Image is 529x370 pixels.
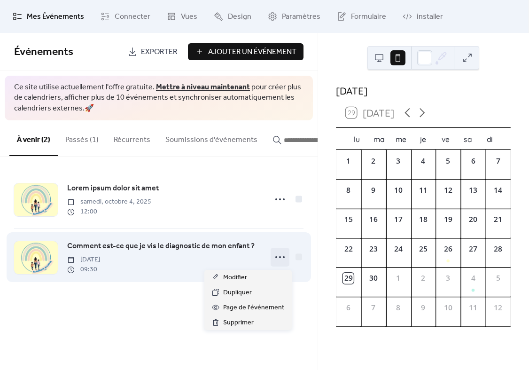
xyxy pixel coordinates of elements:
[346,128,368,150] div: lu
[418,302,429,313] div: 9
[368,302,379,313] div: 7
[443,273,454,283] div: 3
[417,11,443,23] span: installer
[343,185,354,196] div: 8
[261,4,327,29] a: Paramètres
[412,128,435,150] div: je
[418,273,429,283] div: 2
[223,272,247,283] span: Modifier
[67,255,100,265] span: [DATE]
[468,214,479,225] div: 20
[351,11,386,23] span: Formulaire
[336,83,511,98] div: [DATE]
[493,302,504,313] div: 12
[121,43,184,60] a: Exporter
[393,273,404,283] div: 1
[443,156,454,166] div: 5
[188,43,303,60] button: Ajouter Un Événement
[67,182,159,195] a: Lorem ipsum dolor sit amet
[418,214,429,225] div: 18
[479,128,501,150] div: di
[27,11,84,23] span: Mes Événements
[223,287,252,299] span: Dupliquer
[493,244,504,254] div: 28
[343,302,354,313] div: 6
[343,214,354,225] div: 15
[141,47,177,58] span: Exporter
[443,185,454,196] div: 12
[435,128,457,150] div: ve
[396,4,450,29] a: installer
[468,156,479,166] div: 6
[443,244,454,254] div: 26
[468,244,479,254] div: 27
[468,273,479,283] div: 4
[493,156,504,166] div: 7
[493,214,504,225] div: 21
[393,302,404,313] div: 8
[343,273,354,283] div: 29
[67,240,255,252] a: Comment est-ce que je vis le diagnostic de mon enfant ?
[493,185,504,196] div: 14
[368,244,379,254] div: 23
[368,273,379,283] div: 30
[368,185,379,196] div: 9
[207,4,258,29] a: Design
[443,214,454,225] div: 19
[67,197,151,207] span: samedi, octobre 4, 2025
[106,120,158,155] button: Récurrents
[468,302,479,313] div: 11
[223,302,284,314] span: Page de l'événement
[343,244,354,254] div: 22
[390,128,412,150] div: me
[368,214,379,225] div: 16
[6,4,91,29] a: Mes Événements
[115,11,150,23] span: Connecter
[223,317,254,329] span: Supprimer
[282,11,320,23] span: Paramètres
[493,273,504,283] div: 5
[343,156,354,166] div: 1
[67,265,100,275] span: 09:30
[418,156,429,166] div: 4
[393,244,404,254] div: 24
[181,11,197,23] span: Vues
[443,302,454,313] div: 10
[14,82,303,114] span: Ce site utilise actuellement l'offre gratuite. pour créer plus de calendriers, afficher plus de 1...
[228,11,251,23] span: Design
[457,128,479,150] div: sa
[418,244,429,254] div: 25
[156,80,250,94] a: Mettre à niveau maintenant
[67,241,255,252] span: Comment est-ce que je vis le diagnostic de mon enfant ?
[393,214,404,225] div: 17
[208,47,296,58] span: Ajouter Un Événement
[158,120,265,155] button: Soumissions d'événements
[330,4,393,29] a: Formulaire
[67,207,151,217] span: 12:00
[393,185,404,196] div: 10
[468,185,479,196] div: 13
[368,156,379,166] div: 2
[393,156,404,166] div: 3
[9,120,58,156] button: À venir (2)
[160,4,204,29] a: Vues
[93,4,157,29] a: Connecter
[58,120,106,155] button: Passés (1)
[67,183,159,194] span: Lorem ipsum dolor sit amet
[418,185,429,196] div: 11
[368,128,390,150] div: ma
[14,42,73,63] span: Événements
